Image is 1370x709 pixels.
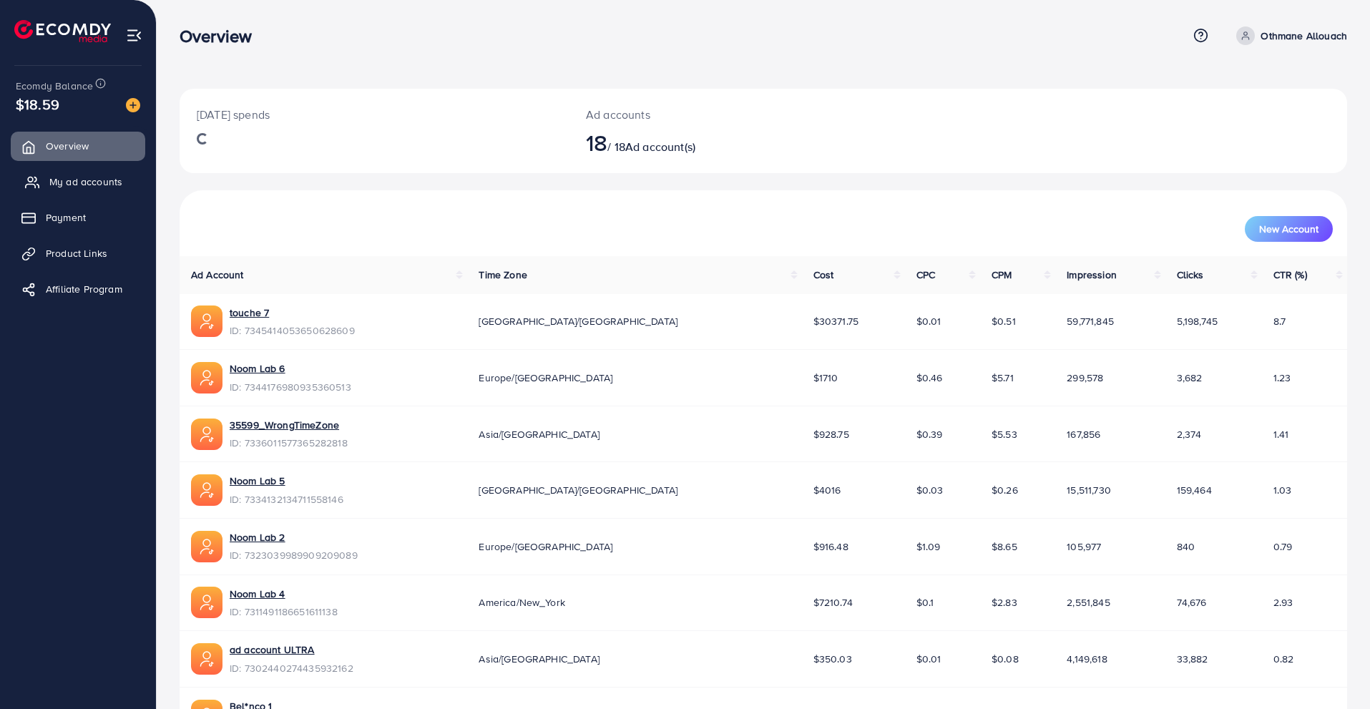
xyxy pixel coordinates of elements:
[230,548,358,562] span: ID: 7323039989909209089
[1177,314,1218,328] span: 5,198,745
[46,246,107,260] span: Product Links
[586,126,607,159] span: 18
[11,239,145,268] a: Product Links
[1067,595,1110,610] span: 2,551,845
[1177,371,1203,385] span: 3,682
[916,539,941,554] span: $1.09
[916,314,941,328] span: $0.01
[1261,27,1347,44] p: Othmane Allouach
[479,427,600,441] span: Asia/[GEOGRAPHIC_DATA]
[1309,645,1359,698] iframe: Chat
[46,139,89,153] span: Overview
[813,371,838,385] span: $1710
[916,483,944,497] span: $0.03
[191,531,222,562] img: ic-ads-acc.e4c84228.svg
[916,595,934,610] span: $0.1
[1177,483,1212,497] span: 159,464
[230,492,343,507] span: ID: 7334132134711558146
[1273,483,1292,497] span: 1.03
[813,314,858,328] span: $30371.75
[479,539,612,554] span: Europe/[GEOGRAPHIC_DATA]
[1177,652,1208,666] span: 33,882
[46,210,86,225] span: Payment
[916,652,941,666] span: $0.01
[1273,595,1293,610] span: 2.93
[1067,314,1114,328] span: 59,771,845
[992,314,1016,328] span: $0.51
[1177,427,1202,441] span: 2,374
[191,268,244,282] span: Ad Account
[1273,539,1293,554] span: 0.79
[230,361,285,376] a: Noom Lab 6
[586,106,843,123] p: Ad accounts
[197,106,552,123] p: [DATE] spends
[1245,216,1333,242] button: New Account
[479,652,600,666] span: Asia/[GEOGRAPHIC_DATA]
[180,26,263,47] h3: Overview
[126,27,142,44] img: menu
[1273,371,1291,385] span: 1.23
[1177,595,1207,610] span: 74,676
[191,305,222,337] img: ic-ads-acc.e4c84228.svg
[992,652,1019,666] span: $0.08
[813,268,834,282] span: Cost
[1273,427,1289,441] span: 1.41
[230,323,355,338] span: ID: 7345414053650628609
[1230,26,1347,45] a: Othmane Allouach
[479,314,677,328] span: [GEOGRAPHIC_DATA]/[GEOGRAPHIC_DATA]
[992,595,1017,610] span: $2.83
[230,380,351,394] span: ID: 7344176980935360513
[1273,652,1294,666] span: 0.82
[479,595,565,610] span: America/New_York
[1259,224,1318,234] span: New Account
[191,643,222,675] img: ic-ads-acc.e4c84228.svg
[1273,268,1307,282] span: CTR (%)
[1067,427,1100,441] span: 167,856
[230,587,285,601] a: Noom Lab 4
[1067,268,1117,282] span: Impression
[230,605,338,619] span: ID: 7311491186651611138
[479,371,612,385] span: Europe/[GEOGRAPHIC_DATA]
[586,129,843,156] h2: / 18
[191,419,222,450] img: ic-ads-acc.e4c84228.svg
[992,539,1017,554] span: $8.65
[992,483,1018,497] span: $0.26
[230,530,285,544] a: Noom Lab 2
[916,268,935,282] span: CPC
[16,94,59,114] span: $18.59
[813,427,849,441] span: $928.75
[625,139,695,155] span: Ad account(s)
[813,539,848,554] span: $916.48
[916,371,943,385] span: $0.46
[813,652,852,666] span: $350.03
[230,418,339,432] a: 35599_WrongTimeZone
[992,427,1017,441] span: $5.53
[1067,539,1101,554] span: 105,977
[1177,539,1195,554] span: 840
[1273,314,1286,328] span: 8.7
[230,305,269,320] a: touche 7
[479,483,677,497] span: [GEOGRAPHIC_DATA]/[GEOGRAPHIC_DATA]
[126,98,140,112] img: image
[992,268,1012,282] span: CPM
[230,642,315,657] a: ad account ULTRA
[916,427,943,441] span: $0.39
[11,132,145,160] a: Overview
[813,595,853,610] span: $7210.74
[11,203,145,232] a: Payment
[191,362,222,393] img: ic-ads-acc.e4c84228.svg
[191,587,222,618] img: ic-ads-acc.e4c84228.svg
[16,79,93,93] span: Ecomdy Balance
[1067,652,1107,666] span: 4,149,618
[1177,268,1204,282] span: Clicks
[992,371,1014,385] span: $5.71
[1067,483,1111,497] span: 15,511,730
[230,661,353,675] span: ID: 7302440274435932162
[14,20,111,42] a: logo
[11,167,145,196] a: My ad accounts
[191,474,222,506] img: ic-ads-acc.e4c84228.svg
[1067,371,1103,385] span: 299,578
[230,474,285,488] a: Noom Lab 5
[11,275,145,303] a: Affiliate Program
[230,436,348,450] span: ID: 7336011577365282818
